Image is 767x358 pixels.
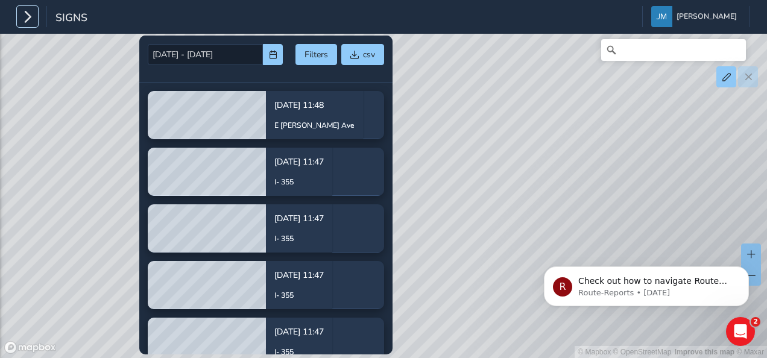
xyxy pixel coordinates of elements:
[295,44,337,65] button: Filters
[274,212,324,225] p: [DATE] 11:47
[274,120,355,131] p: E [PERSON_NAME] Ave
[274,290,324,301] p: I- 355
[341,44,384,65] button: csv
[274,325,324,338] p: [DATE] 11:47
[726,317,755,346] iframe: Intercom live chat
[677,6,737,27] span: [PERSON_NAME]
[274,177,324,187] p: I- 355
[274,233,324,244] p: I- 355
[751,317,760,327] span: 2
[274,155,324,168] p: [DATE] 11:47
[274,347,324,357] p: I- 355
[363,49,375,60] span: csv
[274,99,355,111] p: [DATE] 11:48
[651,6,672,27] img: diamond-layout
[274,269,324,281] p: [DATE] 11:47
[55,10,87,27] span: Signs
[651,6,741,27] button: [PERSON_NAME]
[601,39,746,61] input: Search
[526,241,767,325] iframe: Intercom notifications message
